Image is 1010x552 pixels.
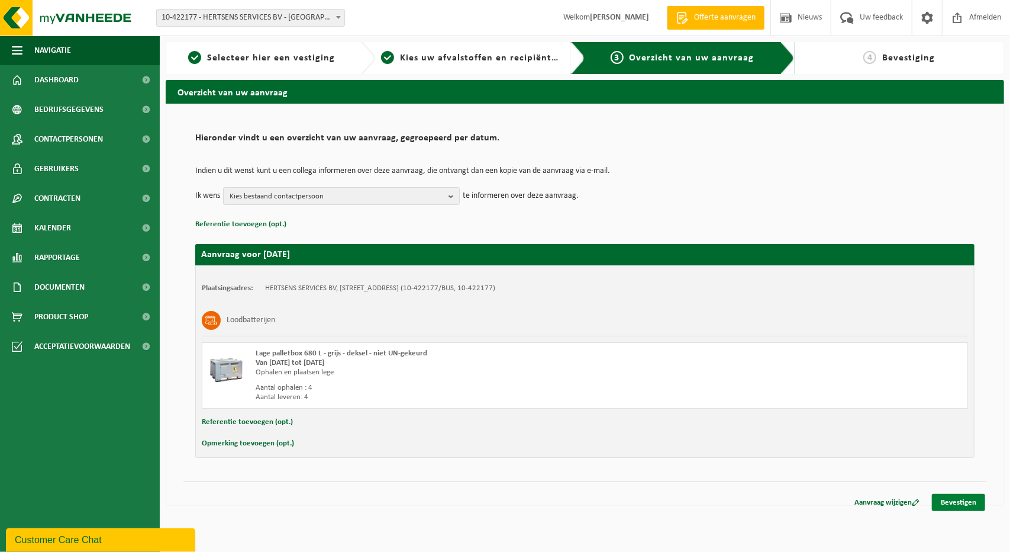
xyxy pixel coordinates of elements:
[195,133,974,149] h2: Hieronder vindt u een overzicht van uw aanvraag, gegroepeerd per datum.
[6,526,198,552] iframe: chat widget
[34,65,79,95] span: Dashboard
[34,302,88,332] span: Product Shop
[256,383,633,393] div: Aantal ophalen : 4
[223,187,460,205] button: Kies bestaand contactpersoon
[34,272,85,302] span: Documenten
[381,51,561,65] a: 2Kies uw afvalstoffen en recipiënten
[201,250,290,259] strong: Aanvraag voor [DATE]
[611,51,624,64] span: 3
[863,51,876,64] span: 4
[34,95,104,124] span: Bedrijfsgegevens
[590,13,649,22] strong: [PERSON_NAME]
[157,9,344,26] span: 10-422177 - HERTSENS SERVICES BV - KRUIBEKE
[202,415,293,430] button: Referentie toevoegen (opt.)
[667,6,764,30] a: Offerte aanvragen
[156,9,345,27] span: 10-422177 - HERTSENS SERVICES BV - KRUIBEKE
[256,393,633,402] div: Aantal leveren: 4
[207,53,335,63] span: Selecteer hier een vestiging
[463,187,579,205] p: te informeren over deze aanvraag.
[195,217,286,232] button: Referentie toevoegen (opt.)
[630,53,754,63] span: Overzicht van uw aanvraag
[202,284,253,292] strong: Plaatsingsadres:
[256,349,427,357] span: Lage palletbox 680 L - grijs - deksel - niet UN-gekeurd
[166,80,1004,103] h2: Overzicht van uw aanvraag
[34,332,130,361] span: Acceptatievoorwaarden
[230,188,444,206] span: Kies bestaand contactpersoon
[188,51,201,64] span: 1
[256,359,324,367] strong: Van [DATE] tot [DATE]
[691,12,759,24] span: Offerte aanvragen
[195,187,220,205] p: Ik wens
[846,494,928,511] a: Aanvraag wijzigen
[381,51,394,64] span: 2
[882,53,935,63] span: Bevestiging
[208,349,244,384] img: PB-LB-0680-HPE-GY-11.png
[34,36,71,65] span: Navigatie
[932,494,985,511] a: Bevestigen
[34,213,71,243] span: Kalender
[256,368,633,377] div: Ophalen en plaatsen lege
[34,184,80,213] span: Contracten
[265,284,495,293] td: HERTSENS SERVICES BV, [STREET_ADDRESS] (10-422177/BUS, 10-422177)
[227,311,275,330] h3: Loodbatterijen
[34,154,79,184] span: Gebruikers
[34,243,80,272] span: Rapportage
[400,53,563,63] span: Kies uw afvalstoffen en recipiënten
[195,167,974,175] p: Indien u dit wenst kunt u een collega informeren over deze aanvraag, die ontvangt dan een kopie v...
[202,436,294,451] button: Opmerking toevoegen (opt.)
[34,124,103,154] span: Contactpersonen
[172,51,351,65] a: 1Selecteer hier een vestiging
